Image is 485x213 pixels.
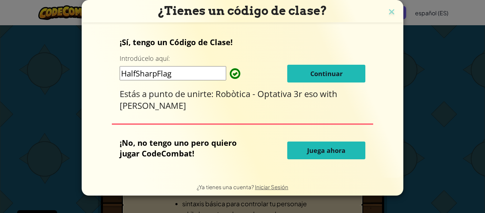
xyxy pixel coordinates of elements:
span: Juega ahora [307,146,345,155]
p: ¡No, no tengo uno pero quiero jugar CodeCombat! [120,137,252,159]
img: close icon [387,7,396,18]
button: Juega ahora [287,142,365,159]
span: Robòtica - Optativa 3r eso [216,88,320,100]
span: ¿Tienes un código de clase? [158,4,327,18]
span: Continuar [310,69,343,78]
span: Estás a punto de unirte: [120,88,216,100]
label: Introdúcelo aquí: [120,54,170,63]
span: [PERSON_NAME] [120,100,186,111]
span: with [320,88,337,100]
button: Continuar [287,65,365,82]
span: ¿Ya tienes una cuenta? [197,183,255,190]
a: Iniciar Sesión [255,183,288,190]
p: ¡Sí, tengo un Código de Clase! [120,37,366,47]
